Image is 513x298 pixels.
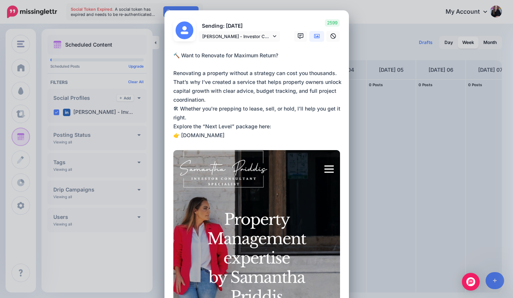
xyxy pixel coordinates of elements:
[176,21,193,39] img: user_default_image.png
[202,33,271,40] span: [PERSON_NAME] - Investor Consultant, Property Manager feed
[325,19,340,27] span: 2599
[199,31,280,42] a: [PERSON_NAME] - Investor Consultant, Property Manager feed
[199,22,280,30] p: Sending: [DATE]
[462,273,480,291] div: Open Intercom Messenger
[173,51,344,140] div: 🔨 Want to Renovate for Maximum Return? Renovating a property without a strategy can cost you thou...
